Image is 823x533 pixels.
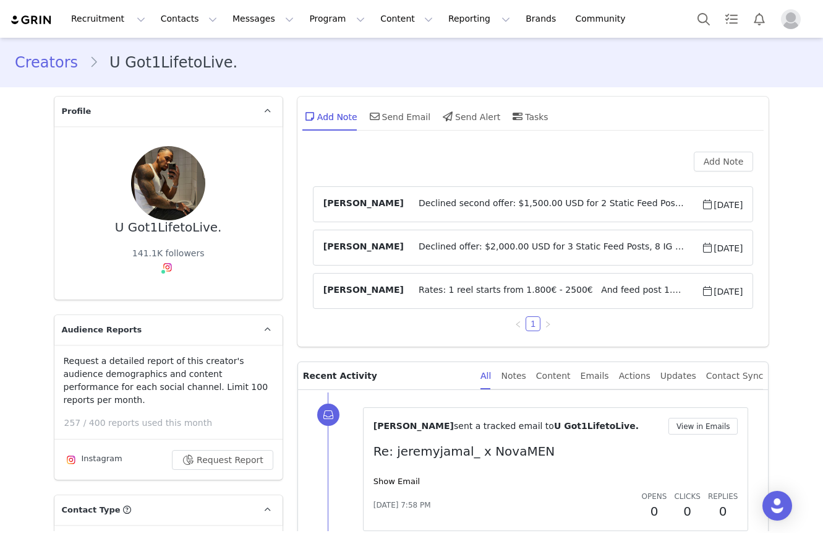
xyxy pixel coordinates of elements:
[642,492,667,501] span: Opens
[373,500,431,511] span: [DATE] 7:58 PM
[5,24,342,43] div: $1,500.00 USD for 2 Static Feed Posts, 2 IG Reels and 1 Story (3 frames each) saved to a FN Highl...
[62,105,92,118] span: Profile
[718,5,745,33] a: Tasks
[708,492,738,501] span: Replies
[660,362,696,390] div: Updates
[544,321,552,328] i: icon: right
[302,5,372,33] button: Program
[225,5,301,33] button: Messages
[690,5,717,33] button: Search
[526,317,540,331] a: 1
[367,102,431,131] div: Send Email
[454,421,554,431] span: sent a tracked email to
[5,24,342,33] div: 1 reel starts from 1.800€ - 2500€
[404,284,701,298] span: Rates: 1 reel starts from 1.800€ - 2500€ And feed post 1.5k€ to 2k€ 1 story set 3 Frames 800€
[510,102,548,131] div: Tasks
[536,362,571,390] div: Content
[62,324,142,336] span: Audience Reports
[5,5,342,15] p: Declined offer:
[5,43,342,53] div: Total Payout: $4,500.00 USD
[480,362,491,390] div: All
[153,5,224,33] button: Contacts
[5,63,342,73] div: 1 story set 3 Frames 800€
[762,491,792,521] div: Open Intercom Messenger
[540,316,555,331] li: Next Page
[64,417,283,430] p: 257 / 400 reports used this month
[5,43,342,53] div: And feed post 1.5k€ to 2k€
[674,492,700,501] span: Clicks
[642,502,667,521] h2: 0
[303,362,471,389] p: Recent Activity
[373,477,420,486] a: Show Email
[373,442,738,461] p: Re: jeremyjamal_ x NovaMEN
[440,102,500,131] div: Send Alert
[674,502,700,521] h2: 0
[373,421,454,431] span: [PERSON_NAME]
[62,504,121,516] span: Contact Type
[701,284,743,298] span: [DATE]
[701,197,743,212] span: [DATE]
[302,102,357,131] div: Add Note
[404,240,701,255] span: Declined offer: $2,000.00 USD for 3 Static Feed Posts, 8 IG Reels and 4 Stories (3 frames each) s...
[115,220,222,235] div: U Got1LifetoLive.
[526,316,540,331] li: 1
[514,321,522,328] i: icon: left
[701,240,743,255] span: [DATE]
[746,5,773,33] button: Notifications
[323,240,404,255] span: [PERSON_NAME]
[5,24,342,43] div: $2,000.00 USD for 3 Static Feed Posts, 8 IG Reels and 4 Stories (3 frames each) saved to a FN Hig...
[172,450,273,470] button: Request Report
[10,14,53,26] img: grin logo
[64,355,273,407] p: Request a detailed report of this creator's audience demographics and content performance for eac...
[5,5,342,15] p: Rates:
[511,316,526,331] li: Previous Page
[323,197,404,212] span: [PERSON_NAME]
[774,9,813,29] button: Profile
[64,453,122,467] div: Instagram
[131,146,205,220] img: 1556dc5f-3633-4c0e-8647-534d6e0e8575.jpg
[694,152,754,171] button: Add Note
[163,262,173,272] img: instagram.svg
[706,362,764,390] div: Contact Sync
[668,418,738,435] button: View in Emails
[373,5,440,33] button: Content
[64,5,153,33] button: Recruitment
[554,421,639,431] span: U Got1LifetoLive.
[5,5,342,15] p: Declined second offer:
[404,197,701,212] span: Declined second offer: $1,500.00 USD for 2 Static Feed Posts, 2 IG Reels and 1 Story (3 frames ea...
[581,362,609,390] div: Emails
[501,362,526,390] div: Notes
[568,5,639,33] a: Community
[619,362,650,390] div: Actions
[66,455,76,465] img: instagram.svg
[323,284,404,298] span: [PERSON_NAME]
[781,9,801,29] img: placeholder-profile.jpg
[441,5,518,33] button: Reporting
[708,502,738,521] h2: 0
[518,5,567,33] a: Brands
[15,51,89,74] a: Creators
[132,247,205,260] div: 141.1K followers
